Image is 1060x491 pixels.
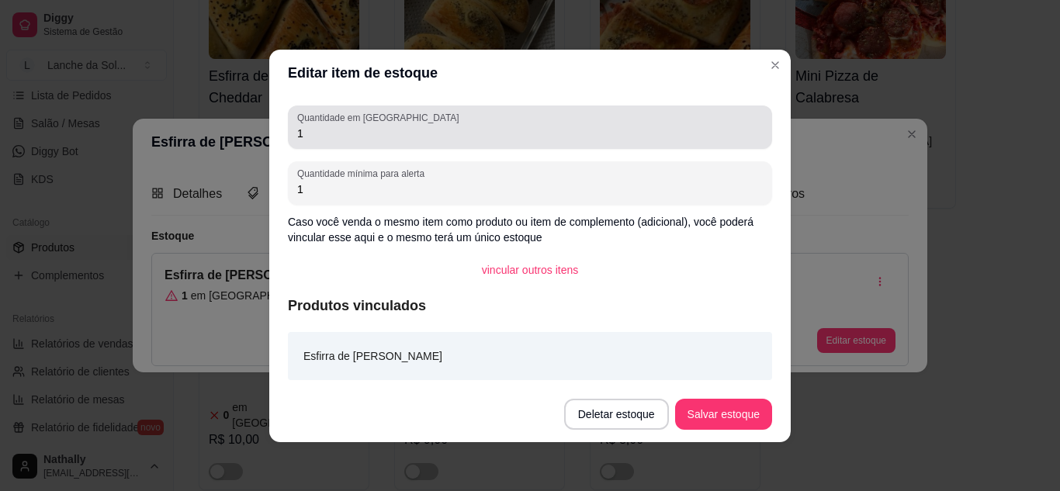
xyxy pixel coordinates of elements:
[469,254,591,285] button: vincular outros itens
[297,111,464,124] label: Quantidade em [GEOGRAPHIC_DATA]
[269,50,791,96] header: Editar item de estoque
[288,295,772,316] article: Produtos vinculados
[763,53,788,78] button: Close
[297,167,430,180] label: Quantidade mínima para alerta
[297,182,763,197] input: Quantidade mínima para alerta
[297,126,763,141] input: Quantidade em estoque
[675,399,772,430] button: Salvar estoque
[564,399,669,430] button: Deletar estoque
[288,214,772,245] p: Caso você venda o mesmo item como produto ou item de complemento (adicional), você poderá vincula...
[303,348,442,365] article: Esfirra de [PERSON_NAME]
